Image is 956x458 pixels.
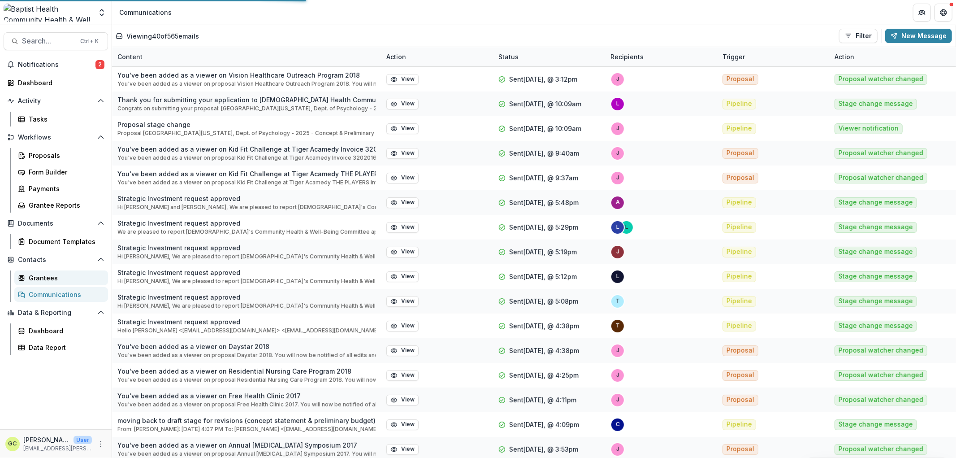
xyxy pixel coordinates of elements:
div: Action [381,47,493,66]
div: lseilhymer@missionhousejax.org [616,224,619,230]
div: Trigger [717,47,829,66]
span: Proposal watcher changed [839,149,923,157]
p: Sent [DATE], @ 4:25pm [509,371,579,380]
button: Open Data & Reporting [4,305,108,320]
a: Payments [14,181,108,196]
div: Document Templates [29,237,101,246]
a: Tasks [14,112,108,126]
span: Proposal [727,174,754,182]
button: View [386,247,419,257]
span: Pipeline [727,223,752,231]
p: You've been added as a viewer on Daystar 2018 [117,342,376,351]
p: Sent [DATE], @ 4:11pm [509,395,576,405]
p: You've been added as a viewer on Residential Nursing Care Program 2018 [117,366,376,376]
button: View [386,222,419,233]
div: Status [493,52,524,61]
p: Hi [PERSON_NAME] and [PERSON_NAME], We are pleased to report [DEMOGRAPHIC_DATA]'s Community Healt... [117,203,376,211]
a: Grantee Reports [14,198,108,213]
div: linda.levin@myeldersource.org [616,274,619,279]
nav: breadcrumb [116,6,175,19]
p: Sent [DATE], @ 5:19pm [509,247,577,257]
div: astrain@wecarejacksonville.org [616,200,620,205]
p: moving back to draft stage for revisions (concept statement & preliminary budget) [117,416,376,425]
span: Pipeline [727,100,752,108]
span: Pipeline [727,273,752,280]
div: Content [112,52,148,61]
span: Proposal watcher changed [839,347,923,354]
span: Stage change message [839,297,913,305]
div: Data Report [29,343,101,352]
p: We are pleased to report [DEMOGRAPHIC_DATA]'s Community Health & Well-Being Committee approved yo... [117,228,376,236]
span: Proposal watcher changed [839,445,923,453]
span: Proposal [727,371,754,379]
button: Partners [913,4,931,22]
div: cmtucker@ufl.edu [616,422,620,427]
div: Trigger [717,52,750,61]
span: Search... [22,37,75,45]
div: Payments [29,184,101,193]
span: Pipeline [727,421,752,428]
p: You've been added as a viewer on Vision Healthcare Outreach Program 2018 [117,70,376,80]
div: Tasks [29,114,101,124]
div: Communications [29,290,101,299]
div: Ctrl + K [78,36,100,46]
p: Sent [DATE], @ 10:09am [509,99,581,109]
p: Sent [DATE], @ 9:37am [509,173,578,183]
p: Hello [PERSON_NAME] <[EMAIL_ADDRESS][DOMAIN_NAME]> <[EMAIL_ADDRESS][DOMAIN_NAME]> , We are please... [117,327,376,335]
p: Sent [DATE], @ 4:09pm [509,420,579,429]
div: Glenwood Charles [9,441,17,447]
div: tadams@abilityhousing.org [616,323,620,329]
div: jennifer.donahoo@bmcjax.com [616,397,619,403]
p: Sent [DATE], @ 5:12pm [509,272,577,281]
button: Open Documents [4,216,108,231]
p: [PERSON_NAME] [23,435,70,445]
p: Strategic Investment request approved [117,243,376,253]
p: Proposal [GEOGRAPHIC_DATA][US_STATE], Dept. of Psychology - 2025 - Concept & Preliminary Budget F... [117,129,376,137]
p: Thank you for submitting your application to [DEMOGRAPHIC_DATA] Health Community Health & Well Being [117,95,376,105]
img: Baptist Health Community Health & Well Being logo [4,4,92,22]
span: Proposal watcher changed [839,396,923,404]
p: Sent [DATE], @ 5:29pm [509,222,578,232]
span: Proposal [727,445,754,453]
span: Activity [18,97,94,105]
button: View [386,271,419,282]
button: View [386,123,419,134]
p: Sent [DATE], @ 4:38pm [509,346,579,355]
p: Proposal stage change [117,120,376,129]
p: Strategic Investment request approved [117,292,376,302]
span: Stage change message [839,223,913,231]
button: More [95,439,106,449]
div: Action [829,47,941,66]
div: jennifer.donahoo@bmcjax.com [616,446,619,452]
span: Pipeline [727,297,752,305]
p: Sent [DATE], @ 5:08pm [509,297,578,306]
div: Dashboard [18,78,101,87]
a: Form Builder [14,165,108,179]
a: Data Report [14,340,108,355]
p: You've been added as a viewer on proposal Kid Fit Challenge at Tiger Acamedy Invoice 3202016-1 20... [117,154,376,162]
div: Recipients [605,52,649,61]
a: Grantees [14,270,108,285]
p: You've been added as a viewer on proposal Vision Healthcare Outreach Program 2018. You will now b... [117,80,376,88]
div: Content [112,47,381,66]
div: jennifer.donahoo@bmcjax.com [616,150,619,156]
p: Sent [DATE], @ 9:40am [509,148,579,158]
p: Strategic Investment request approved [117,317,376,327]
p: Sent [DATE], @ 3:53pm [509,445,578,454]
button: View [386,345,419,356]
p: You've been added as a viewer on proposal Kid Fit Challenge at Tiger Acamedy THE PLAYERS Invoice ... [117,179,376,187]
p: You've been added as a viewer on Kid Fit Challenge at Tiger Acamedy Invoice 3202016-1 2017 [117,144,376,154]
div: jennifer.donahoo@bmcjax.com [616,348,619,353]
p: You've been added as a viewer on Annual [MEDICAL_DATA] Symposium 2017 [117,441,376,450]
div: Dashboard [29,326,101,336]
div: lshell@missionhousejax.org [625,224,628,230]
span: Proposal watcher changed [839,174,923,182]
span: Proposal [727,347,754,354]
p: Strategic Investment request approved [117,194,376,203]
a: Document Templates [14,234,108,249]
span: Workflows [18,134,94,141]
a: Proposals [14,148,108,163]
